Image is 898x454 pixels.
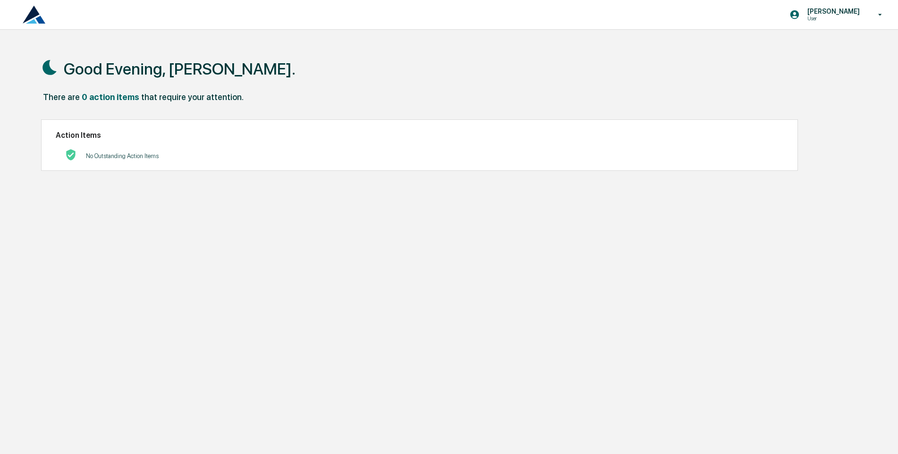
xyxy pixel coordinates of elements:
p: No Outstanding Action Items [86,152,159,160]
h2: Action Items [56,131,783,140]
div: that require your attention. [141,92,244,102]
div: 0 action items [82,92,139,102]
div: There are [43,92,80,102]
p: User [800,15,864,22]
h1: Good Evening, [PERSON_NAME]. [64,59,296,78]
img: No Actions logo [65,149,76,160]
p: [PERSON_NAME] [800,8,864,15]
img: logo [23,6,45,24]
